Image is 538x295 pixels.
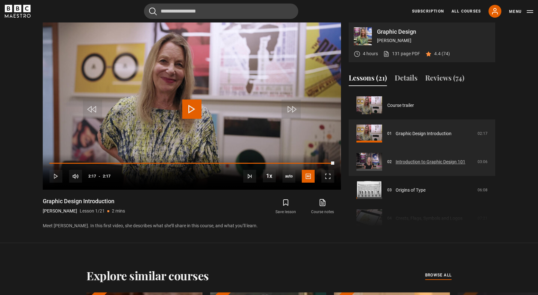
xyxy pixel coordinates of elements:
[112,208,125,214] p: 2 mins
[396,187,426,194] a: Origins of Type
[363,50,378,57] p: 4 hours
[383,50,420,57] a: 131 page PDF
[80,208,105,214] p: Lesson 1/21
[321,170,334,183] button: Fullscreen
[5,5,31,18] svg: BBC Maestro
[387,102,414,109] a: Course trailer
[43,22,341,190] video-js: Video Player
[43,208,77,214] p: [PERSON_NAME]
[509,8,533,15] button: Toggle navigation
[69,170,82,183] button: Mute
[282,170,295,183] span: auto
[49,163,334,164] div: Progress Bar
[86,269,209,282] h2: Explore similar courses
[302,170,315,183] button: Captions
[425,73,464,86] button: Reviews (74)
[412,8,444,14] a: Subscription
[103,170,111,182] span: 2:17
[88,170,96,182] span: 2:17
[267,197,304,216] button: Save lesson
[43,222,341,229] p: Meet [PERSON_NAME]. In this first video, she describes what she’ll share in this course, and what...
[263,169,276,182] button: Playback Rate
[425,272,452,279] a: browse all
[396,159,465,165] a: Introduction to Graphic Design 101
[243,170,256,183] button: Next Lesson
[149,7,157,15] button: Submit the search query
[434,50,450,57] p: 4.4 (74)
[396,130,452,137] a: Graphic Design Introduction
[282,170,295,183] div: Current quality: 720p
[99,174,100,178] span: -
[425,272,452,278] span: browse all
[144,4,298,19] input: Search
[43,197,125,205] h1: Graphic Design Introduction
[49,170,62,183] button: Play
[377,37,490,44] p: [PERSON_NAME]
[304,197,341,216] a: Course notes
[377,29,490,35] p: Graphic Design
[452,8,481,14] a: All Courses
[349,73,387,86] button: Lessons (21)
[395,73,417,86] button: Details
